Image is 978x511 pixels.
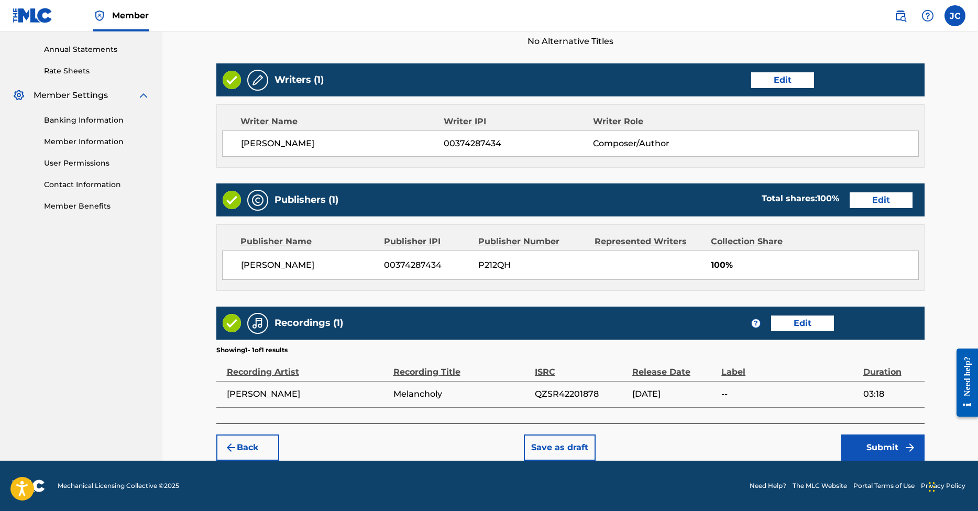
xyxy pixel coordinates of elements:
a: Annual Statements [44,44,150,55]
div: Help [917,5,938,26]
div: Duration [863,355,919,378]
button: Edit [751,72,814,88]
span: 00374287434 [444,137,592,150]
img: help [921,9,934,22]
span: [PERSON_NAME] [227,388,388,400]
img: expand [137,89,150,102]
img: Valid [223,71,241,89]
a: Member Information [44,136,150,147]
span: Melancholy [393,388,530,400]
div: Release Date [632,355,716,378]
span: No Alternative Titles [216,35,925,48]
img: MLC Logo [13,8,53,23]
img: Valid [223,314,241,332]
span: ? [752,319,760,328]
h5: Publishers (1) [274,194,338,206]
img: 7ee5dd4eb1f8a8e3ef2f.svg [225,441,237,454]
div: Label [721,355,858,378]
span: 03:18 [863,388,919,400]
span: Mechanical Licensing Collective © 2025 [58,481,179,491]
span: [PERSON_NAME] [241,259,377,271]
img: Publishers [251,194,264,206]
a: Member Benefits [44,201,150,212]
iframe: Chat Widget [926,461,978,511]
div: Publisher IPI [384,235,470,248]
span: Composer/Author [593,137,729,150]
div: Publisher Name [240,235,376,248]
div: Recording Artist [227,355,388,378]
div: Collection Share [711,235,812,248]
img: Valid [223,191,241,209]
iframe: Resource Center [949,340,978,426]
h5: Recordings (1) [274,317,343,329]
div: ISRC [535,355,627,378]
button: Submit [841,434,925,461]
div: Publisher Number [478,235,587,248]
button: Back [216,434,279,461]
span: -- [721,388,858,400]
span: [DATE] [632,388,716,400]
div: Represented Writers [595,235,703,248]
img: logo [13,480,45,492]
div: User Menu [944,5,965,26]
a: Banking Information [44,115,150,126]
a: The MLC Website [793,481,847,491]
button: Edit [771,316,834,331]
img: search [894,9,907,22]
img: Writers [251,74,264,86]
a: Rate Sheets [44,66,150,77]
span: P212QH [478,259,587,271]
div: Writer IPI [444,115,593,128]
a: Need Help? [750,481,786,491]
img: Top Rightsholder [93,9,106,22]
a: Public Search [890,5,911,26]
span: [PERSON_NAME] [241,137,444,150]
a: User Permissions [44,158,150,169]
div: Drag [929,471,935,503]
div: Recording Title [393,355,530,378]
span: 100 % [817,193,839,203]
img: f7272a7cc735f4ea7f67.svg [904,441,916,454]
a: Contact Information [44,179,150,190]
span: Member [112,9,149,21]
span: 100% [711,259,918,271]
button: Edit [850,192,913,208]
a: Portal Terms of Use [853,481,915,491]
span: QZSR42201878 [535,388,627,400]
span: Member Settings [34,89,108,102]
div: Writer Role [593,115,729,128]
p: Showing 1 - 1 of 1 results [216,345,288,355]
a: Privacy Policy [921,481,965,491]
div: Total shares: [762,192,839,205]
h5: Writers (1) [274,74,324,86]
span: 00374287434 [384,259,470,271]
img: Member Settings [13,89,25,102]
img: Recordings [251,317,264,330]
button: Save as draft [524,434,596,461]
div: Writer Name [240,115,444,128]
